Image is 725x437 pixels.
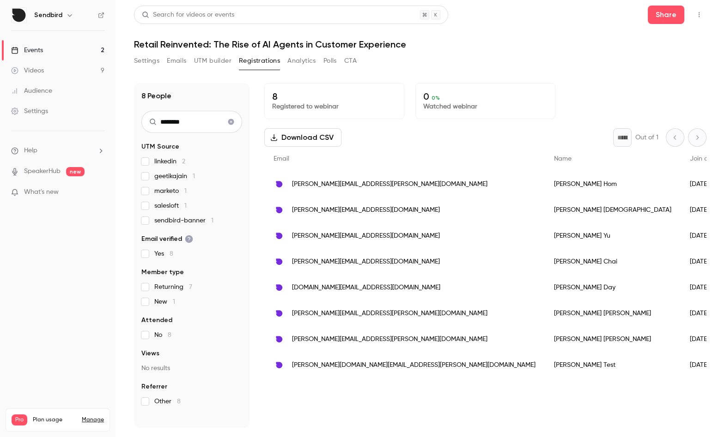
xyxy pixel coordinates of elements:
[292,231,440,241] span: [PERSON_NAME][EMAIL_ADDRESS][DOMAIN_NAME]
[154,157,185,166] span: linkedin
[194,54,232,68] button: UTM builder
[141,142,179,151] span: UTM Source
[141,268,184,277] span: Member type
[154,216,213,225] span: sendbird-banner
[274,204,285,216] img: sendbird.com
[272,91,396,102] p: 8
[323,54,337,68] button: Polls
[423,91,548,102] p: 0
[292,309,487,318] span: [PERSON_NAME][EMAIL_ADDRESS][PERSON_NAME][DOMAIN_NAME]
[344,54,357,68] button: CTA
[141,316,172,325] span: Attended
[432,95,440,101] span: 0 %
[93,188,104,197] iframe: Noticeable Trigger
[34,11,62,20] h6: Sendbird
[134,54,159,68] button: Settings
[11,66,44,75] div: Videos
[154,249,173,258] span: Yes
[134,39,707,50] h1: Retail Reinvented: The Rise of AI Agents in Customer Experience
[141,382,167,391] span: Referrer
[545,197,681,223] div: [PERSON_NAME] [DEMOGRAPHIC_DATA]
[12,414,27,425] span: Pro
[33,416,76,424] span: Plan usage
[239,54,280,68] button: Registrations
[545,223,681,249] div: [PERSON_NAME] Yu
[184,188,187,194] span: 1
[292,335,487,344] span: [PERSON_NAME][EMAIL_ADDRESS][PERSON_NAME][DOMAIN_NAME]
[274,282,285,293] img: sendbird.com
[141,142,242,406] section: facet-groups
[184,203,187,209] span: 1
[24,187,59,197] span: What's new
[154,172,195,181] span: geetikajain
[189,284,192,290] span: 7
[274,156,289,162] span: Email
[690,156,719,162] span: Join date
[423,102,548,111] p: Watched webinar
[173,299,175,305] span: 1
[142,10,234,20] div: Search for videos or events
[11,86,52,96] div: Audience
[154,297,175,306] span: New
[264,128,341,147] button: Download CSV
[141,349,159,358] span: Views
[12,8,26,23] img: Sendbird
[545,326,681,352] div: [PERSON_NAME] [PERSON_NAME]
[292,257,440,267] span: [PERSON_NAME][EMAIL_ADDRESS][DOMAIN_NAME]
[24,167,61,176] a: SpeakerHub
[154,282,192,292] span: Returning
[545,352,681,378] div: [PERSON_NAME] Test
[177,398,181,405] span: 8
[193,173,195,180] span: 1
[292,205,440,215] span: [PERSON_NAME][EMAIL_ADDRESS][DOMAIN_NAME]
[274,230,285,241] img: sendbird.com
[635,133,658,142] p: Out of 1
[141,364,242,373] p: No results
[545,171,681,197] div: [PERSON_NAME] Hom
[272,102,396,111] p: Registered to webinar
[274,359,285,371] img: sendbird.com
[154,330,171,340] span: No
[154,397,181,406] span: Other
[274,179,285,190] img: sendbird.com
[66,167,85,176] span: new
[224,114,238,129] button: Clear search
[167,54,186,68] button: Emails
[11,107,48,116] div: Settings
[554,156,572,162] span: Name
[170,251,173,257] span: 8
[545,275,681,300] div: [PERSON_NAME] Day
[11,146,104,156] li: help-dropdown-opener
[154,201,187,210] span: salesloft
[141,234,193,244] span: Email verified
[141,90,171,102] h1: 8 People
[545,249,681,275] div: [PERSON_NAME] Chai
[182,158,185,165] span: 2
[292,360,536,370] span: [PERSON_NAME][DOMAIN_NAME][EMAIL_ADDRESS][PERSON_NAME][DOMAIN_NAME]
[274,256,285,267] img: sendbird.com
[154,186,187,196] span: marketo
[211,217,213,224] span: 1
[274,308,285,319] img: sendbird.com
[292,283,440,293] span: [DOMAIN_NAME][EMAIL_ADDRESS][DOMAIN_NAME]
[24,146,37,156] span: Help
[11,46,43,55] div: Events
[274,334,285,345] img: sendbird.com
[545,300,681,326] div: [PERSON_NAME] [PERSON_NAME]
[82,416,104,424] a: Manage
[168,332,171,338] span: 8
[287,54,316,68] button: Analytics
[648,6,684,24] button: Share
[292,180,487,189] span: [PERSON_NAME][EMAIL_ADDRESS][PERSON_NAME][DOMAIN_NAME]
